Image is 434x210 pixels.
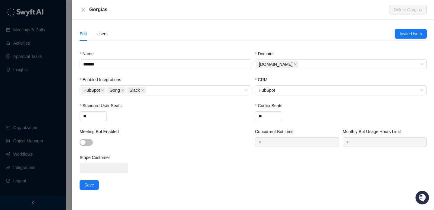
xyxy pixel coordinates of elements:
span: [DOMAIN_NAME] [259,61,293,68]
input: Name [80,59,251,69]
a: Powered byPylon [42,99,73,104]
span: gorgias.com [256,61,298,68]
button: Start new chat [102,56,110,64]
div: 📶 [27,85,32,90]
span: Slack [127,87,146,94]
span: HubSpot [83,87,100,94]
button: Delete Gorgias [389,5,427,14]
label: Enabled Integrations [80,76,125,83]
div: Start new chat [20,55,99,61]
input: Concurrent Bot Limit [255,138,339,147]
input: Cortex Seats [255,112,282,121]
span: Save [84,182,94,188]
label: Standard User Seats [80,102,126,109]
span: Gong [107,87,125,94]
label: Cortex Seats [255,102,286,109]
span: close [81,7,86,12]
span: close [141,89,144,92]
label: Name [80,50,98,57]
label: CRM [255,76,272,83]
button: Meeting Bot Enabled [80,139,93,146]
label: Meeting Bot Enabled [80,128,123,135]
div: Edit [80,30,87,37]
span: Docs [12,84,22,91]
button: Invite Users [395,29,427,39]
p: Welcome 👋 [6,24,110,34]
span: Pylon [60,99,73,104]
span: Invite Users [400,30,422,37]
label: Concurrent Bot Limit [255,128,298,135]
input: Enabled Integrations [147,88,148,93]
span: close [101,89,104,92]
h2: How can we help? [6,34,110,43]
span: HubSpot [259,86,423,95]
label: Monthly Bot Usage Hours Limit [343,128,405,135]
span: Status [33,84,46,91]
div: We're offline, we'll be back soon [20,61,79,65]
span: close [294,63,297,66]
div: Users [96,30,108,37]
img: Swyft AI [6,6,18,18]
a: 📶Status [25,82,49,93]
span: Slack [130,87,140,94]
label: Stripe Customer [80,154,114,161]
span: HubSpot [81,87,105,94]
div: 📚 [6,85,11,90]
a: 📚Docs [4,82,25,93]
div: Gorgias [89,6,389,13]
input: Standard User Seats [80,112,106,121]
input: Monthly Bot Usage Hours Limit [343,138,426,147]
img: 5124521997842_fc6d7dfcefe973c2e489_88.png [6,55,17,65]
button: Close [80,6,87,13]
button: Save [80,180,99,190]
input: Domains [300,62,301,67]
iframe: Open customer support [415,190,431,206]
span: Gong [109,87,120,94]
span: close [121,89,124,92]
label: Domains [255,50,279,57]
